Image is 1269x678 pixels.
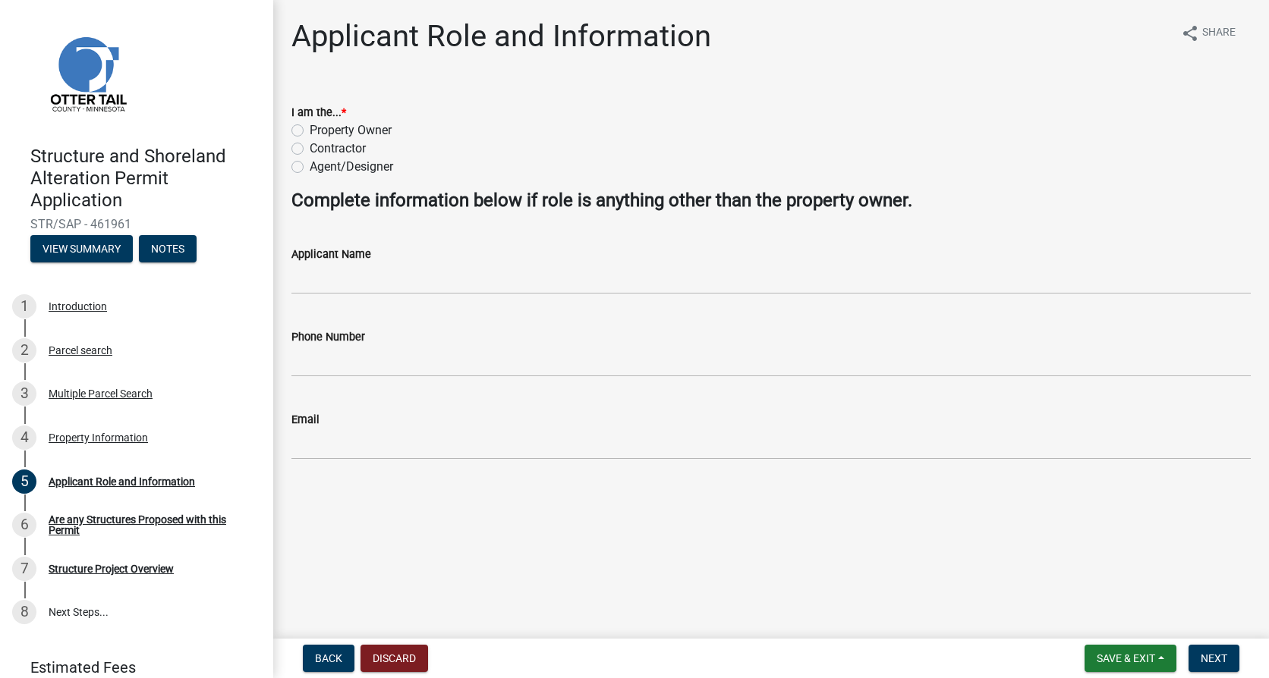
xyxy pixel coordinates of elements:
[1202,24,1236,42] span: Share
[291,415,320,425] label: Email
[12,557,36,581] div: 7
[1189,645,1239,672] button: Next
[303,645,354,672] button: Back
[30,244,133,256] wm-modal-confirm: Summary
[291,108,346,118] label: I am the...
[12,600,36,624] div: 8
[291,250,371,260] label: Applicant Name
[310,158,393,176] label: Agent/Designer
[139,235,197,262] button: Notes
[12,338,36,363] div: 2
[1169,18,1248,48] button: shareShare
[291,332,365,343] label: Phone Number
[315,652,342,664] span: Back
[12,513,36,537] div: 6
[310,121,392,140] label: Property Owner
[12,381,36,406] div: 3
[1181,24,1199,42] i: share
[12,425,36,450] div: 4
[49,345,112,356] div: Parcel search
[291,190,912,211] strong: Complete information below if role is anything other than the property owner.
[1201,652,1227,664] span: Next
[361,645,428,672] button: Discard
[30,217,243,231] span: STR/SAP - 461961
[49,514,249,535] div: Are any Structures Proposed with this Permit
[30,146,261,211] h4: Structure and Shoreland Alteration Permit Application
[12,294,36,319] div: 1
[139,244,197,256] wm-modal-confirm: Notes
[30,16,144,130] img: Otter Tail County, Minnesota
[1097,652,1155,664] span: Save & Exit
[49,388,153,399] div: Multiple Parcel Search
[12,469,36,494] div: 5
[291,18,711,55] h1: Applicant Role and Information
[30,235,133,262] button: View Summary
[1085,645,1176,672] button: Save & Exit
[49,563,174,574] div: Structure Project Overview
[49,432,148,443] div: Property Information
[49,301,107,312] div: Introduction
[310,140,366,158] label: Contractor
[49,476,195,487] div: Applicant Role and Information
